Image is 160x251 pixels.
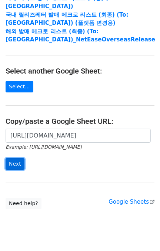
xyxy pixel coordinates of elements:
iframe: Chat Widget [123,216,160,251]
a: Need help? [6,198,41,209]
input: Next [6,158,24,170]
h4: Select another Google Sheet: [6,67,154,75]
small: Example: [URL][DOMAIN_NAME] [6,144,81,150]
a: 해외 발매 메크로 리스트 (최종) (To: [GEOGRAPHIC_DATA])_NetEaseOverseasRelease [6,28,155,43]
a: Google Sheets [109,199,154,205]
a: Select... [6,81,33,92]
input: Paste your Google Sheet URL here [6,129,151,143]
h4: Copy/paste a Google Sheet URL: [6,117,154,126]
a: 국내 릴리즈레터 발매 메크로 리스트 (최종) (To:[GEOGRAPHIC_DATA]) (플랫폼 변경용) [6,11,128,27]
